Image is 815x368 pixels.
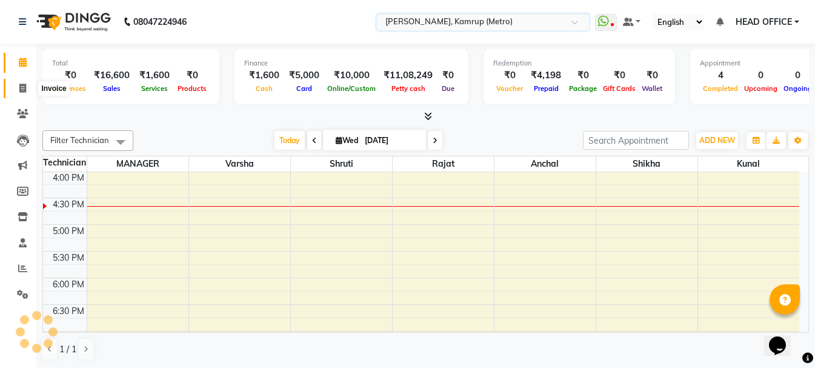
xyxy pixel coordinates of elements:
[639,84,665,93] span: Wallet
[583,131,689,150] input: Search Appointment
[244,58,459,69] div: Finance
[50,278,87,291] div: 6:00 PM
[700,84,741,93] span: Completed
[437,69,459,82] div: ₹0
[50,172,87,184] div: 4:00 PM
[393,156,494,172] span: rajat
[696,132,738,149] button: ADD NEW
[293,84,315,93] span: Card
[526,69,566,82] div: ₹4,198
[493,84,526,93] span: Voucher
[596,156,697,172] span: shikha
[284,69,324,82] div: ₹5,000
[780,69,815,82] div: 0
[333,136,361,145] span: Wed
[135,69,175,82] div: ₹1,600
[291,156,392,172] span: Shruti
[566,69,600,82] div: ₹0
[38,81,69,96] div: Invoice
[324,84,379,93] span: Online/Custom
[50,135,109,145] span: Filter Technician
[493,69,526,82] div: ₹0
[50,252,87,264] div: 5:30 PM
[531,84,562,93] span: Prepaid
[361,132,422,150] input: 2025-09-03
[189,156,290,172] span: Varsha
[764,319,803,356] iframe: chat widget
[59,343,76,356] span: 1 / 1
[87,156,188,172] span: MANAGER
[699,136,735,145] span: ADD NEW
[274,131,305,150] span: Today
[89,69,135,82] div: ₹16,600
[379,69,437,82] div: ₹11,08,249
[52,58,210,69] div: Total
[253,84,276,93] span: Cash
[133,5,187,39] b: 08047224946
[324,69,379,82] div: ₹10,000
[50,305,87,318] div: 6:30 PM
[52,69,89,82] div: ₹0
[493,58,665,69] div: Redemption
[639,69,665,82] div: ₹0
[175,84,210,93] span: Products
[244,69,284,82] div: ₹1,600
[780,84,815,93] span: Ongoing
[175,69,210,82] div: ₹0
[741,69,780,82] div: 0
[138,84,171,93] span: Services
[700,69,741,82] div: 4
[388,84,428,93] span: Petty cash
[50,198,87,211] div: 4:30 PM
[698,156,800,172] span: kunal
[50,225,87,238] div: 5:00 PM
[50,332,87,344] div: 7:00 PM
[600,84,639,93] span: Gift Cards
[439,84,457,93] span: Due
[566,84,600,93] span: Package
[100,84,124,93] span: Sales
[31,5,114,39] img: logo
[494,156,596,172] span: anchal
[43,156,87,169] div: Technician
[600,69,639,82] div: ₹0
[736,16,792,28] span: HEAD OFFICE
[741,84,780,93] span: Upcoming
